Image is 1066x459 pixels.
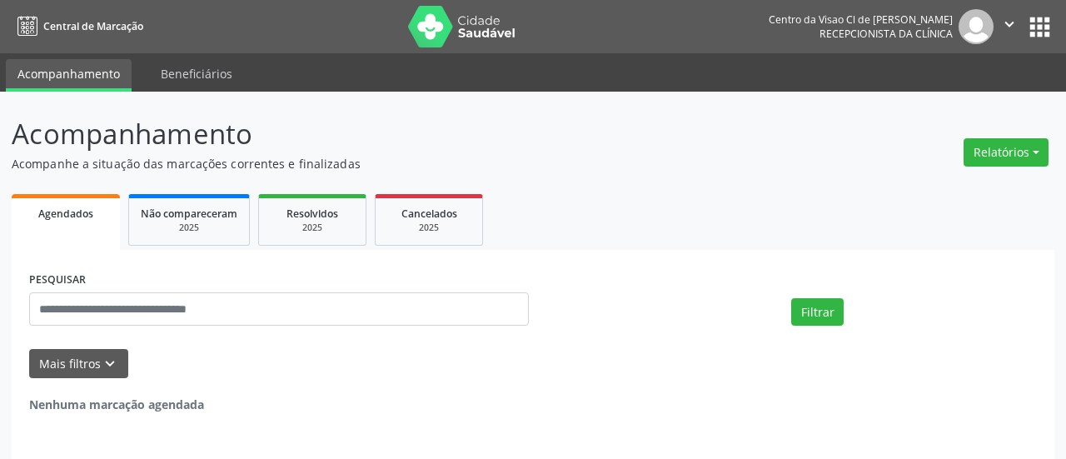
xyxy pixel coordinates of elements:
div: 2025 [387,222,471,234]
span: Não compareceram [141,207,237,221]
a: Beneficiários [149,59,244,88]
img: img [959,9,994,44]
a: Central de Marcação [12,12,143,40]
p: Acompanhe a situação das marcações correntes e finalizadas [12,155,741,172]
button: Filtrar [791,298,844,327]
strong: Nenhuma marcação agendada [29,397,204,412]
p: Acompanhamento [12,113,741,155]
button: Relatórios [964,138,1049,167]
span: Recepcionista da clínica [819,27,953,41]
button:  [994,9,1025,44]
i:  [1000,15,1019,33]
div: Centro da Visao Cl de [PERSON_NAME] [769,12,953,27]
div: 2025 [141,222,237,234]
button: apps [1025,12,1054,42]
div: 2025 [271,222,354,234]
button: Mais filtroskeyboard_arrow_down [29,349,128,378]
i: keyboard_arrow_down [101,355,119,373]
span: Central de Marcação [43,19,143,33]
span: Resolvidos [286,207,338,221]
label: PESQUISAR [29,267,86,293]
a: Acompanhamento [6,59,132,92]
span: Cancelados [401,207,457,221]
span: Agendados [38,207,93,221]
